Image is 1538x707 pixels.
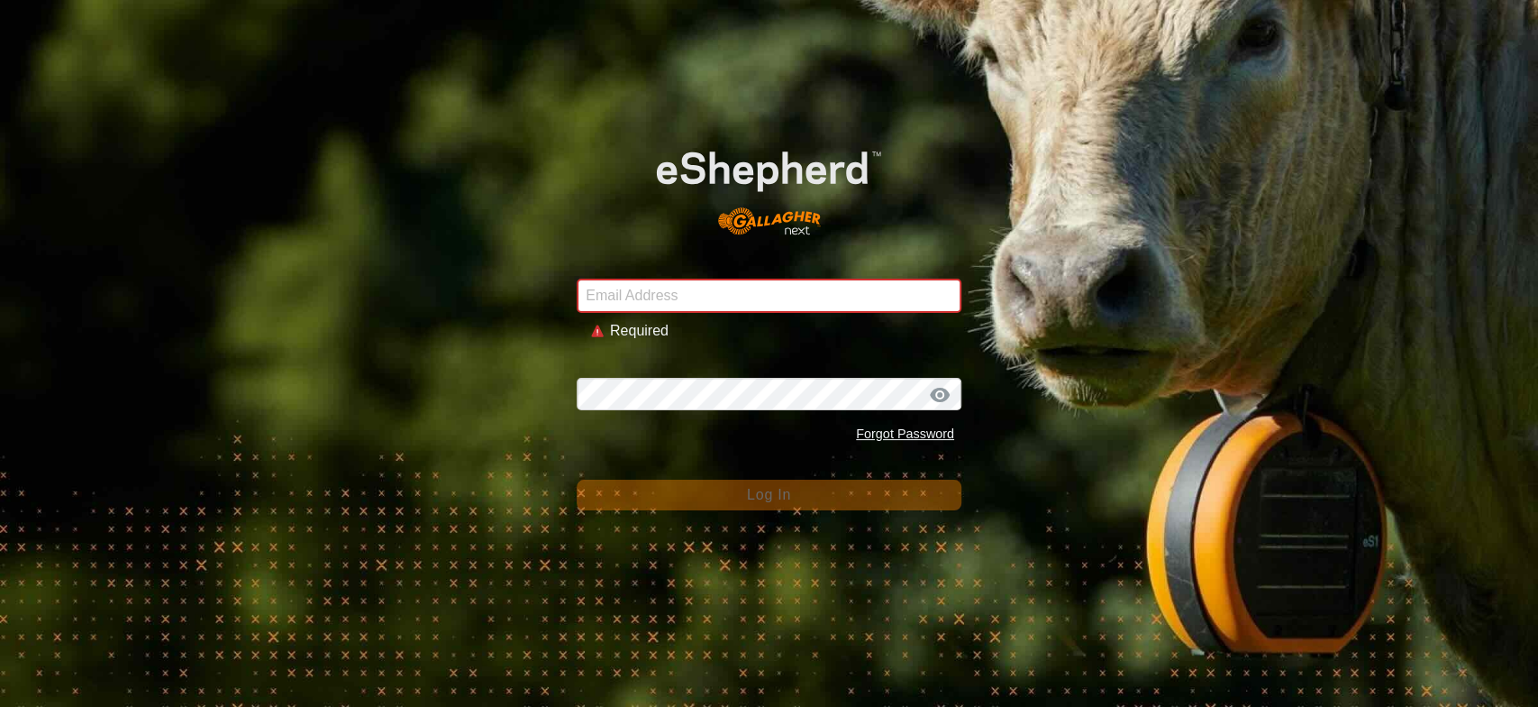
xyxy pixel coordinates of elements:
a: Forgot Password [856,427,954,441]
div: Required [610,320,947,342]
img: E-shepherd Logo [615,119,923,250]
span: Log In [747,487,791,502]
input: Email Address [577,279,961,313]
button: Log In [577,480,961,510]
